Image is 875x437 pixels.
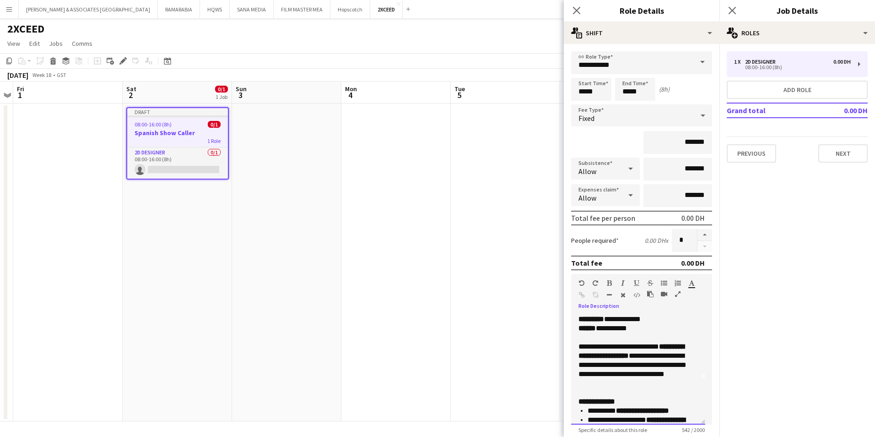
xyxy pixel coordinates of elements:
[719,22,875,44] div: Roles
[454,85,465,93] span: Tue
[135,121,172,128] span: 08:00-16:00 (8h)
[564,5,719,16] h3: Role Details
[727,103,814,118] td: Grand total
[236,85,247,93] span: Sun
[745,59,779,65] div: 2D Designer
[675,290,681,298] button: Fullscreen
[45,38,66,49] a: Jobs
[127,108,228,115] div: Draft
[230,0,274,18] button: SANA MEDIA
[727,144,776,163] button: Previous
[719,5,875,16] h3: Job Details
[734,59,745,65] div: 1 x
[215,86,228,93] span: 0/1
[833,59,851,65] div: 0.00 DH
[234,90,247,100] span: 3
[19,0,158,18] button: [PERSON_NAME] & ASSOCIATES [GEOGRAPHIC_DATA]
[49,39,63,48] span: Jobs
[370,0,403,18] button: 2XCEED
[606,279,612,287] button: Bold
[453,90,465,100] span: 5
[592,279,599,287] button: Redo
[564,22,719,44] div: Shift
[814,103,868,118] td: 0.00 DH
[7,22,44,36] h1: 2XCEED
[578,167,596,176] span: Allow
[681,213,705,223] div: 0.00 DH
[274,0,330,18] button: FILM MASTER MEA
[7,71,28,80] div: [DATE]
[647,290,654,298] button: Paste as plain text
[72,39,92,48] span: Comms
[68,38,96,49] a: Comms
[571,426,654,433] span: Specific details about this role
[330,0,370,18] button: Hopscotch
[647,279,654,287] button: Strikethrough
[578,279,585,287] button: Undo
[578,193,596,202] span: Allow
[125,90,136,100] span: 2
[727,81,868,99] button: Add role
[675,426,712,433] span: 542 / 2000
[661,290,667,298] button: Insert video
[207,137,221,144] span: 1 Role
[29,39,40,48] span: Edit
[216,93,227,100] div: 1 Job
[633,291,640,299] button: HTML Code
[578,114,594,123] span: Fixed
[633,279,640,287] button: Underline
[30,71,53,78] span: Week 18
[675,279,681,287] button: Ordered List
[158,0,200,18] button: RAMARABIA
[688,279,695,287] button: Text Color
[127,147,228,179] app-card-role: 2D Designer0/108:00-16:00 (8h)
[661,279,667,287] button: Unordered List
[4,38,24,49] a: View
[620,291,626,299] button: Clear Formatting
[16,90,24,100] span: 1
[734,65,851,70] div: 08:00-16:00 (8h)
[571,213,635,223] div: Total fee per person
[126,107,229,180] app-job-card: Draft08:00-16:00 (8h)0/1Spanish Show Caller1 Role2D Designer0/108:00-16:00 (8h)
[200,0,230,18] button: HQWS
[345,85,357,93] span: Mon
[681,258,705,268] div: 0.00 DH
[57,71,66,78] div: GST
[571,258,602,268] div: Total fee
[127,129,228,137] h3: Spanish Show Caller
[126,85,136,93] span: Sat
[208,121,221,128] span: 0/1
[697,229,712,241] button: Increase
[620,279,626,287] button: Italic
[571,236,619,245] label: People required
[26,38,43,49] a: Edit
[606,291,612,299] button: Horizontal Line
[344,90,357,100] span: 4
[818,144,868,163] button: Next
[17,85,24,93] span: Fri
[7,39,20,48] span: View
[562,90,576,100] span: 6
[659,85,670,93] div: (8h)
[645,236,668,245] div: 0.00 DH x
